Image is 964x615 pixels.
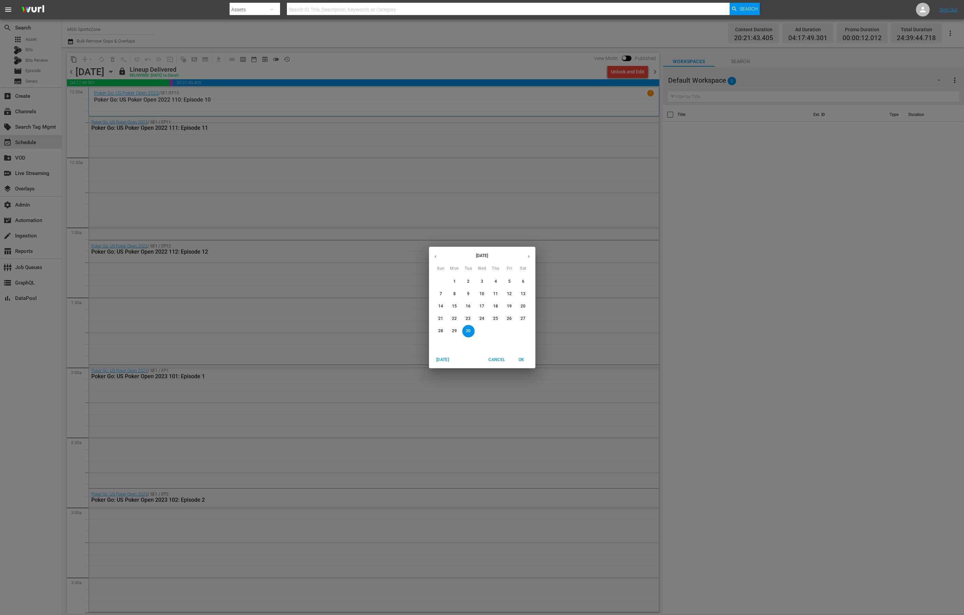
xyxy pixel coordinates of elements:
[488,356,505,363] span: Cancel
[438,303,443,309] p: 14
[476,288,488,300] button: 10
[440,291,442,297] p: 7
[511,354,533,365] button: OK
[467,279,469,285] p: 2
[493,316,498,322] p: 25
[462,300,475,313] button: 16
[462,288,475,300] button: 9
[476,313,488,325] button: 24
[449,325,461,337] button: 29
[466,303,471,309] p: 16
[435,313,447,325] button: 21
[16,2,49,18] img: ans4CAIJ8jUAAAAAAAAAAAAAAAAAAAAAAAAgQb4GAAAAAAAAAAAAAAAAAAAAAAAAJMjXAAAAAAAAAAAAAAAAAAAAAAAAgAT5G...
[517,300,530,313] button: 20
[490,300,502,313] button: 18
[438,328,443,334] p: 28
[503,300,516,313] button: 19
[479,316,484,322] p: 24
[940,7,957,12] a: Sign Out
[507,303,512,309] p: 19
[466,316,471,322] p: 23
[449,265,461,272] span: Mon
[740,3,758,15] span: Search
[462,313,475,325] button: 23
[442,253,522,259] p: [DATE]
[493,303,498,309] p: 18
[503,288,516,300] button: 12
[479,291,484,297] p: 10
[467,291,469,297] p: 9
[517,276,530,288] button: 6
[503,276,516,288] button: 5
[4,5,12,14] span: menu
[490,313,502,325] button: 25
[507,316,512,322] p: 26
[486,354,508,365] button: Cancel
[462,265,475,272] span: Tue
[521,316,525,322] p: 27
[453,279,456,285] p: 1
[490,276,502,288] button: 4
[508,279,511,285] p: 5
[517,288,530,300] button: 13
[462,325,475,337] button: 30
[522,279,524,285] p: 6
[449,300,461,313] button: 15
[493,291,498,297] p: 11
[435,300,447,313] button: 14
[449,276,461,288] button: 1
[435,265,447,272] span: Sun
[462,276,475,288] button: 2
[521,291,525,297] p: 13
[452,316,457,322] p: 22
[434,356,451,363] span: [DATE]
[432,354,454,365] button: [DATE]
[481,279,483,285] p: 3
[476,300,488,313] button: 17
[490,288,502,300] button: 11
[466,328,471,334] p: 30
[495,279,497,285] p: 4
[503,313,516,325] button: 26
[513,356,530,363] span: OK
[435,288,447,300] button: 7
[449,288,461,300] button: 8
[517,313,530,325] button: 27
[449,313,461,325] button: 22
[476,276,488,288] button: 3
[453,291,456,297] p: 8
[490,265,502,272] span: Thu
[521,303,525,309] p: 20
[503,265,516,272] span: Fri
[507,291,512,297] p: 12
[476,265,488,272] span: Wed
[452,328,457,334] p: 29
[435,325,447,337] button: 28
[438,316,443,322] p: 21
[517,265,530,272] span: Sat
[452,303,457,309] p: 15
[479,303,484,309] p: 17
